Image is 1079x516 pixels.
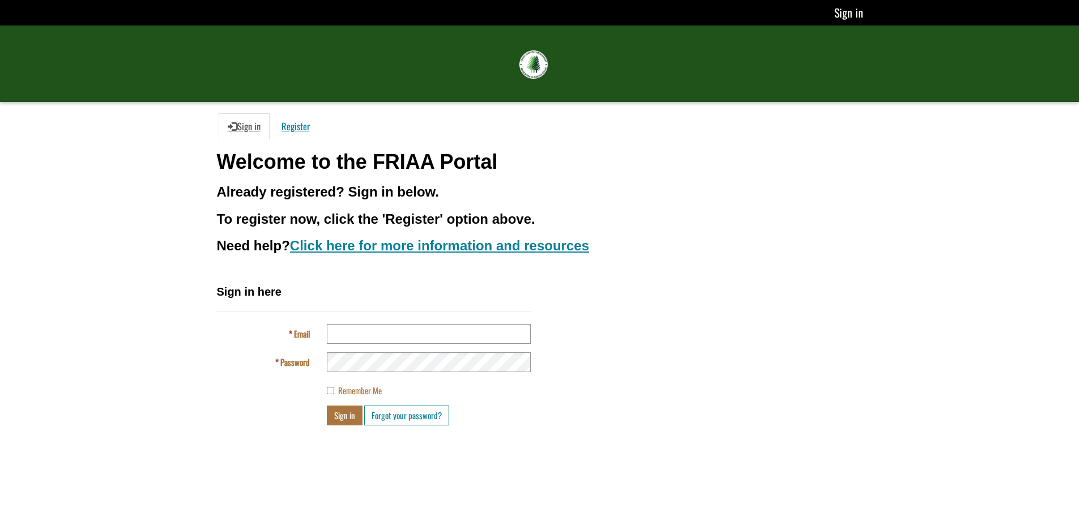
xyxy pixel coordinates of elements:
img: FRIAA Submissions Portal [519,50,548,79]
h3: Already registered? Sign in below. [217,185,863,199]
input: Remember Me [327,387,334,394]
span: Sign in here [217,285,282,298]
span: Email [294,327,310,340]
h3: Need help? [217,238,863,253]
a: Sign in [219,113,270,139]
span: Password [280,356,310,368]
span: Remember Me [338,384,382,396]
h1: Welcome to the FRIAA Portal [217,151,863,173]
h3: To register now, click the 'Register' option above. [217,212,863,227]
a: Forgot your password? [364,406,449,425]
a: Sign in [834,4,863,21]
a: Click here for more information and resources [290,238,589,253]
a: Register [272,113,319,139]
button: Sign in [327,406,362,425]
